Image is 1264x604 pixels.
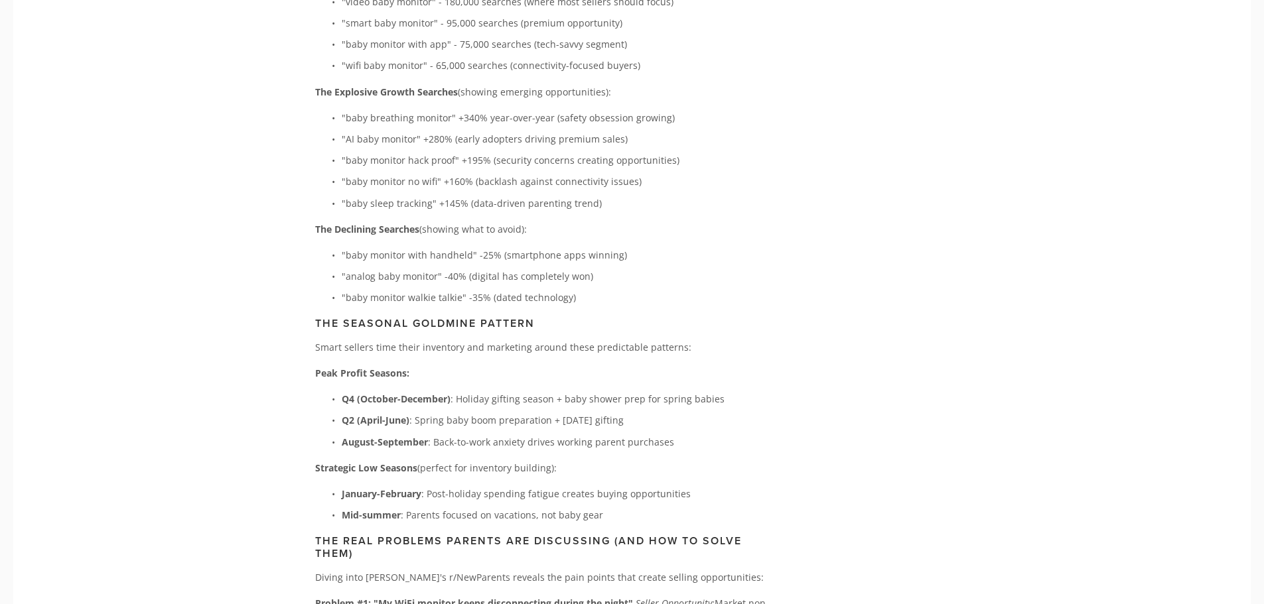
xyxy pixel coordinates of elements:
[342,247,780,263] p: "baby monitor with handheld" -25% (smartphone apps winning)
[315,223,419,235] strong: The Declining Searches
[315,84,780,100] p: (showing emerging opportunities):
[315,86,458,98] strong: The Explosive Growth Searches
[342,393,451,405] strong: Q4 (October-December)
[342,109,780,126] p: "baby breathing monitor" +340% year-over-year (safety obsession growing)
[342,507,780,523] p: : Parents focused on vacations, not baby gear
[342,412,780,428] p: : Spring baby boom preparation + [DATE] gifting
[342,15,780,31] p: "smart baby monitor" - 95,000 searches (premium opportunity)
[342,434,780,450] p: : Back-to-work anxiety drives working parent purchases
[315,367,409,379] strong: Peak Profit Seasons:
[342,487,421,500] strong: January-February
[342,152,780,168] p: "baby monitor hack proof" +195% (security concerns creating opportunities)
[342,57,780,74] p: "wifi baby monitor" - 65,000 searches (connectivity-focused buyers)
[342,195,780,211] p: "baby sleep tracking" +145% (data-driven parenting trend)
[342,36,780,52] p: "baby monitor with app" - 75,000 searches (tech-savvy segment)
[342,509,401,521] strong: Mid-summer
[315,339,780,355] p: Smart sellers time their inventory and marketing around these predictable patterns:
[315,569,780,585] p: Diving into [PERSON_NAME]'s r/NewParents reveals the pain points that create selling opportunities:
[315,461,417,474] strong: Strategic Low Seasons
[342,391,780,407] p: : Holiday gifting season + baby shower prep for spring babies
[315,459,780,476] p: (perfect for inventory building):
[342,289,780,306] p: "baby monitor walkie talkie" -35% (dated technology)
[342,173,780,190] p: "baby monitor no wifi" +160% (backlash against connectivity issues)
[342,414,409,426] strong: Q2 (April-June)
[315,534,780,560] h3: The Real Problems Parents Are Discussing (And How to Solve Them)
[342,485,780,502] p: : Post-holiday spending fatigue creates buying opportunities
[315,317,780,330] h3: The Seasonal Goldmine Pattern
[315,221,780,237] p: (showing what to avoid):
[342,436,428,448] strong: August-September
[342,268,780,284] p: "analog baby monitor" -40% (digital has completely won)
[342,131,780,147] p: "AI baby monitor" +280% (early adopters driving premium sales)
